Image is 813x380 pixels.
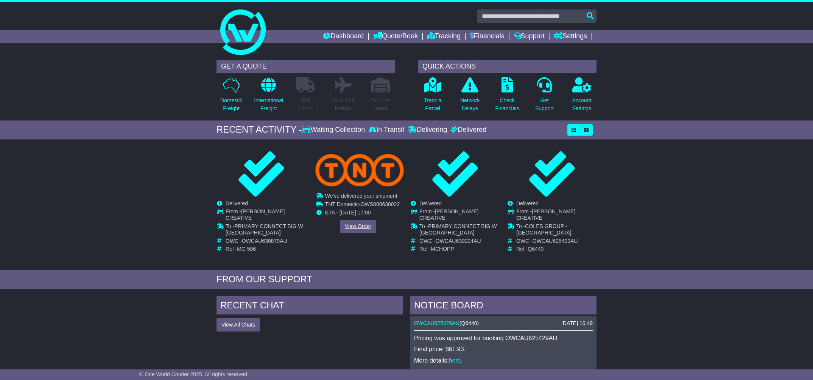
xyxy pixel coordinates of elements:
p: Account Settings [572,97,592,113]
div: RECENT CHAT [216,296,403,317]
td: - [325,201,400,209]
p: Check Financials [495,97,519,113]
span: OWS000630022 [361,201,400,207]
a: OWCAU625429AU [414,320,459,326]
span: PRIMARY CONNECT BIG W [GEOGRAPHIC_DATA] [419,223,497,236]
span: Q6440 [528,246,544,252]
div: Delivered [449,126,486,134]
td: OWC - [226,238,305,246]
span: [PERSON_NAME] CREATIVE [419,208,478,221]
a: NetworkDelays [460,77,480,117]
span: Delivered [419,200,442,206]
td: To - [419,223,499,238]
td: From - [419,208,499,223]
a: GetSupport [535,77,554,117]
img: TNT_Domestic.png [315,154,404,186]
a: Track aParcel [424,77,442,117]
span: OWCAU625429AU [533,238,578,244]
span: We've delivered your shipment [325,193,397,199]
span: OWCAU630224AU [436,238,481,244]
a: Settings [554,30,587,43]
div: ( ) [414,320,593,327]
a: here [449,357,461,364]
span: © One World Courier 2025. All rights reserved. [139,371,249,377]
span: Delivered [516,200,539,206]
span: Delivered [226,200,248,206]
p: Air / Sea Depot [370,97,391,113]
span: MC-506 [237,246,256,252]
div: In Transit [367,126,406,134]
span: [PERSON_NAME] CREATIVE [226,208,285,221]
a: Dashboard [323,30,364,43]
div: QUICK ACTIONS [418,60,597,73]
td: OWC - [419,238,499,246]
a: InternationalFreight [254,77,283,117]
a: AccountSettings [572,77,592,117]
div: RECENT ACTIVITY - [216,124,302,135]
div: [DATE] 10:49 [561,320,593,327]
td: OWC - [516,238,596,246]
a: Financials [470,30,505,43]
p: Pricing was approved for booking OWCAU625429AU. [414,335,593,342]
span: ETA - [DATE] 17:00 [325,209,371,215]
span: MCHOPP [431,246,454,252]
td: Ref - [226,246,305,252]
p: Full Loads [296,97,315,113]
a: Tracking [427,30,461,43]
button: View All Chats [216,318,260,332]
div: FROM OUR SUPPORT [216,274,597,285]
span: Q6440 [461,320,477,326]
div: Delivering [406,126,449,134]
span: PRIMARY CONNECT BIG W [GEOGRAPHIC_DATA] [226,223,303,236]
a: Support [514,30,545,43]
td: To - [226,223,305,238]
div: GET A QUOTE [216,60,395,73]
p: Domestic Freight [220,97,242,113]
p: Network Delays [460,97,480,113]
p: Air & Sea Freight [332,97,354,113]
p: Get Support [535,97,554,113]
p: More details: . [414,357,593,364]
span: TNT Domestic [325,201,359,207]
a: DomesticFreight [220,77,243,117]
div: Waiting Collection [302,126,367,134]
td: Ref - [516,246,596,252]
a: CheckFinancials [495,77,520,117]
span: COLES GROUP - [GEOGRAPHIC_DATA] [516,223,572,236]
a: Quote/Book [373,30,418,43]
td: To - [516,223,596,238]
span: OWCAU630879AU [242,238,287,244]
span: [PERSON_NAME] CREATIVE [516,208,575,221]
p: Track a Parcel [424,97,441,113]
p: Final price: $61.93. [414,346,593,353]
a: View Order [340,220,376,233]
td: From - [226,208,305,223]
td: Ref - [419,246,499,252]
td: From - [516,208,596,223]
div: NOTICE BOARD [410,296,597,317]
p: International Freight [254,97,283,113]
